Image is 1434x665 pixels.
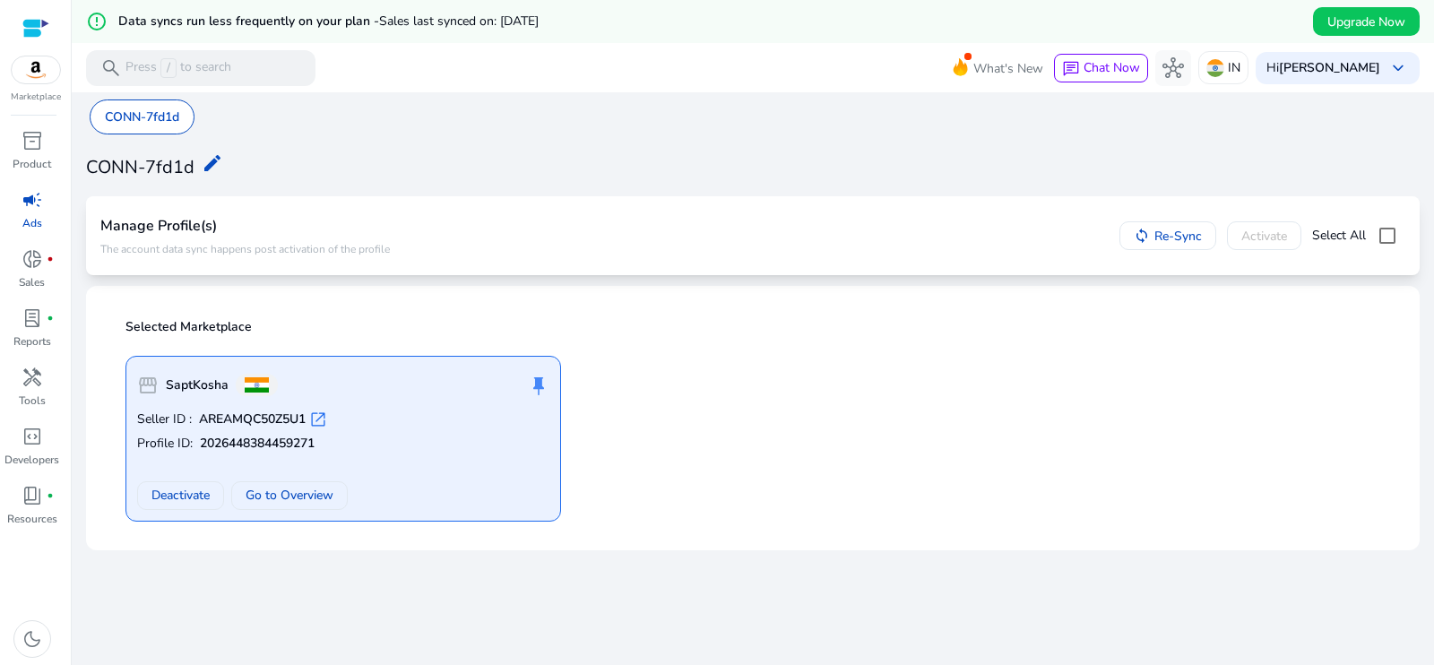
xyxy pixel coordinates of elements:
[11,91,61,104] p: Marketplace
[137,435,193,453] span: Profile ID:
[100,218,390,235] h4: Manage Profile(s)
[100,57,122,79] span: search
[202,152,223,174] mat-icon: edit
[22,367,43,388] span: handyman
[160,58,177,78] span: /
[47,255,54,263] span: fiber_manual_record
[1062,60,1080,78] span: chat
[118,14,539,30] h5: Data syncs run less frequently on your plan -
[1387,57,1409,79] span: keyboard_arrow_down
[1279,59,1380,76] b: [PERSON_NAME]
[1162,57,1184,79] span: hub
[125,318,1391,336] p: Selected Marketplace
[7,511,57,527] p: Resources
[231,481,348,510] button: Go to Overview
[1266,62,1380,74] p: Hi
[13,156,51,172] p: Product
[19,274,45,290] p: Sales
[125,58,231,78] p: Press to search
[200,435,315,453] b: 2026448384459271
[1134,228,1150,244] mat-icon: sync
[137,375,159,396] span: storefront
[4,452,59,468] p: Developers
[246,486,333,505] span: Go to Overview
[199,410,306,428] b: AREAMQC50Z5U1
[47,492,54,499] span: fiber_manual_record
[22,130,43,151] span: inventory_2
[1327,13,1405,31] span: Upgrade Now
[100,242,390,256] p: The account data sync happens post activation of the profile
[137,410,192,428] span: Seller ID :
[1119,221,1216,250] button: Re-Sync
[1313,7,1420,36] button: Upgrade Now
[137,481,224,510] button: Deactivate
[166,376,229,394] b: SaptKosha
[22,628,43,650] span: dark_mode
[47,315,54,322] span: fiber_manual_record
[1154,227,1202,246] span: Re-Sync
[379,13,539,30] span: Sales last synced on: [DATE]
[1054,54,1148,82] button: chatChat Now
[12,56,60,83] img: amazon.svg
[19,393,46,409] p: Tools
[22,215,42,231] p: Ads
[1155,50,1191,86] button: hub
[22,426,43,447] span: code_blocks
[1228,52,1240,83] p: IN
[22,248,43,270] span: donut_small
[86,11,108,32] mat-icon: error_outline
[1206,59,1224,77] img: in.svg
[13,333,51,350] p: Reports
[86,157,194,178] h3: CONN-7fd1d
[973,53,1043,84] span: What's New
[309,410,327,428] span: open_in_new
[22,485,43,506] span: book_4
[151,486,210,505] span: Deactivate
[22,189,43,211] span: campaign
[1312,227,1366,245] span: Select All
[1084,59,1140,76] span: Chat Now
[105,108,179,126] p: CONN-7fd1d
[22,307,43,329] span: lab_profile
